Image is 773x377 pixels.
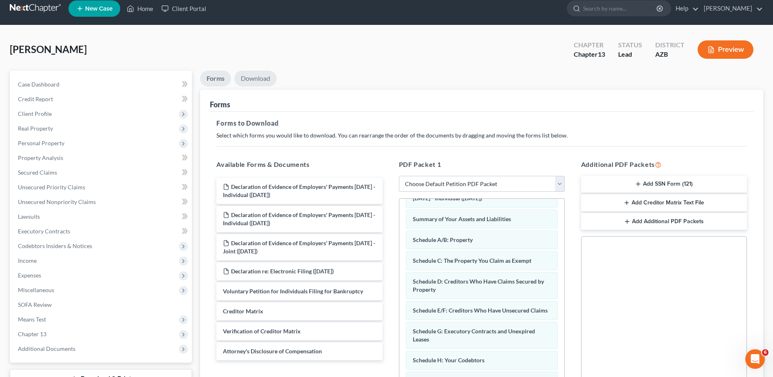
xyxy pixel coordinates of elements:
[200,71,231,86] a: Forms
[598,50,605,58] span: 13
[18,242,92,249] span: Codebtors Insiders & Notices
[18,286,54,293] span: Miscellaneous
[413,257,531,264] span: Schedule C: The Property You Claim as Exempt
[745,349,765,369] iframe: Intercom live chat
[216,160,382,169] h5: Available Forms & Documents
[18,330,46,337] span: Chapter 13
[583,1,658,16] input: Search by name...
[18,169,57,176] span: Secured Claims
[18,184,85,191] span: Unsecured Priority Claims
[574,50,605,59] div: Chapter
[18,81,59,88] span: Case Dashboard
[581,213,747,230] button: Add Additional PDF Packets
[11,77,192,92] a: Case Dashboard
[18,140,64,146] span: Personal Property
[655,50,685,59] div: AZB
[413,278,544,293] span: Schedule D: Creditors Who Have Claims Secured by Property
[399,160,565,169] h5: PDF Packet 1
[18,301,52,308] span: SOFA Review
[231,268,334,275] span: Declaration re: Electronic Filing ([DATE])
[234,71,277,86] a: Download
[672,1,699,16] a: Help
[18,154,63,161] span: Property Analysis
[581,176,747,193] button: Add SSN Form (121)
[11,297,192,312] a: SOFA Review
[618,40,642,50] div: Status
[216,118,747,128] h5: Forms to Download
[123,1,157,16] a: Home
[18,95,53,102] span: Credit Report
[18,213,40,220] span: Lawsuits
[223,328,301,335] span: Verification of Creditor Matrix
[413,328,535,343] span: Schedule G: Executory Contracts and Unexpired Leases
[18,345,75,352] span: Additional Documents
[413,215,511,222] span: Summary of Your Assets and Liabilities
[18,110,52,117] span: Client Profile
[223,240,375,255] span: Declaration of Evidence of Employers' Payments [DATE] - Joint ([DATE])
[223,348,322,355] span: Attorney's Disclosure of Compensation
[18,228,70,235] span: Executory Contracts
[210,100,230,109] div: Forms
[216,131,747,140] p: Select which forms you would like to download. You can rearrange the order of the documents by dr...
[18,316,46,323] span: Means Test
[11,151,192,165] a: Property Analysis
[223,288,363,295] span: Voluntary Petition for Individuals Filing for Bankruptcy
[11,209,192,224] a: Lawsuits
[581,194,747,211] button: Add Creditor Matrix Text File
[581,160,747,169] h5: Additional PDF Packets
[413,236,473,243] span: Schedule A/B: Property
[11,92,192,106] a: Credit Report
[85,6,112,12] span: New Case
[618,50,642,59] div: Lead
[18,272,41,279] span: Expenses
[223,211,375,226] span: Declaration of Evidence of Employers' Payments [DATE] - Individual ([DATE])
[11,165,192,180] a: Secured Claims
[223,308,263,315] span: Creditor Matrix
[18,257,37,264] span: Income
[413,307,548,314] span: Schedule E/F: Creditors Who Have Unsecured Claims
[157,1,210,16] a: Client Portal
[574,40,605,50] div: Chapter
[18,125,53,132] span: Real Property
[700,1,763,16] a: [PERSON_NAME]
[655,40,685,50] div: District
[11,180,192,195] a: Unsecured Priority Claims
[11,224,192,239] a: Executory Contracts
[11,195,192,209] a: Unsecured Nonpriority Claims
[18,198,96,205] span: Unsecured Nonpriority Claims
[762,349,769,356] span: 6
[223,183,375,198] span: Declaration of Evidence of Employers' Payments [DATE] - Individual ([DATE])
[698,40,753,59] button: Preview
[10,43,87,55] span: [PERSON_NAME]
[413,357,485,364] span: Schedule H: Your Codebtors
